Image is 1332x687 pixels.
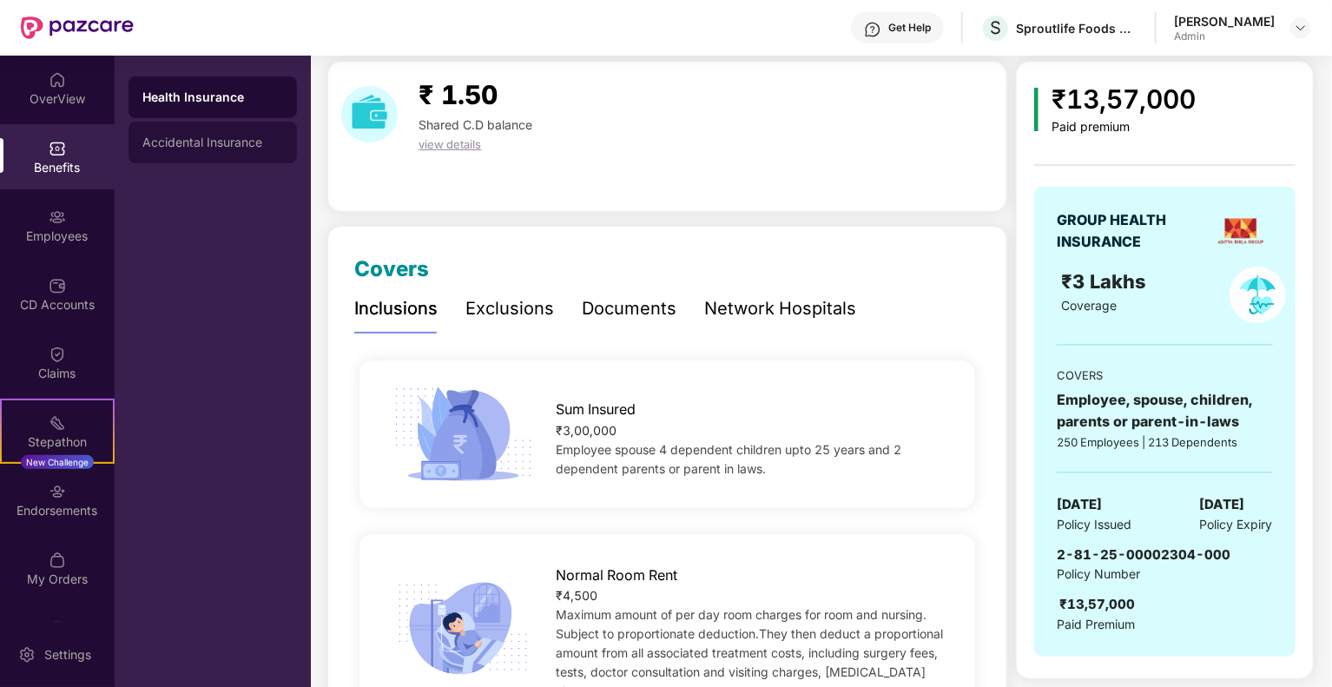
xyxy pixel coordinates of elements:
[354,295,438,322] div: Inclusions
[49,140,66,157] img: svg+xml;base64,PHN2ZyBpZD0iQmVuZWZpdHMiIHhtbG5zPSJodHRwOi8vd3d3LnczLm9yZy8yMDAwL3N2ZyIgd2lkdGg9Ij...
[1059,594,1135,615] div: ₹13,57,000
[556,586,947,605] div: ₹4,500
[388,382,538,486] img: icon
[1057,494,1102,515] span: [DATE]
[990,17,1001,38] span: S
[419,117,532,132] span: Shared C.D balance
[888,21,931,35] div: Get Help
[142,89,283,106] div: Health Insurance
[1052,120,1197,135] div: Paid premium
[556,399,636,420] span: Sum Insured
[1200,515,1273,534] span: Policy Expiry
[1057,546,1230,563] span: 2-81-25-00002304-000
[556,442,901,476] span: Employee spouse 4 dependent children upto 25 years and 2 dependent parents or parent in laws.
[1294,21,1308,35] img: svg+xml;base64,PHN2ZyBpZD0iRHJvcGRvd24tMzJ4MzIiIHhtbG5zPSJodHRwOi8vd3d3LnczLm9yZy8yMDAwL3N2ZyIgd2...
[1057,566,1140,581] span: Policy Number
[49,552,66,569] img: svg+xml;base64,PHN2ZyBpZD0iTXlfT3JkZXJzIiBkYXRhLW5hbWU9Ik15IE9yZGVycyIgeG1sbnM9Imh0dHA6Ly93d3cudz...
[39,646,96,664] div: Settings
[556,421,947,440] div: ₹3,00,000
[465,295,554,322] div: Exclusions
[864,21,881,38] img: svg+xml;base64,PHN2ZyBpZD0iSGVscC0zMngzMiIgeG1sbnM9Imh0dHA6Ly93d3cudzMub3JnLzIwMDAvc3ZnIiB3aWR0aD...
[419,79,498,110] span: ₹ 1.50
[1057,615,1135,634] span: Paid Premium
[419,137,481,151] span: view details
[388,577,538,681] img: icon
[1057,515,1131,534] span: Policy Issued
[21,455,94,469] div: New Challenge
[49,346,66,363] img: svg+xml;base64,PHN2ZyBpZD0iQ2xhaW0iIHhtbG5zPSJodHRwOi8vd3d3LnczLm9yZy8yMDAwL3N2ZyIgd2lkdGg9IjIwIi...
[49,414,66,432] img: svg+xml;base64,PHN2ZyB4bWxucz0iaHR0cDovL3d3dy53My5vcmcvMjAwMC9zdmciIHdpZHRoPSIyMSIgaGVpZ2h0PSIyMC...
[1230,267,1286,323] img: policyIcon
[1052,79,1197,120] div: ₹13,57,000
[354,256,429,281] span: Covers
[1215,205,1267,257] img: insurerLogo
[1200,494,1245,515] span: [DATE]
[1062,298,1118,313] span: Coverage
[1057,389,1272,433] div: Employee, spouse, children, parents or parent-in-laws
[1016,20,1137,36] div: Sproutlife Foods Private Limited
[21,17,134,39] img: New Pazcare Logo
[49,620,66,637] img: svg+xml;base64,PHN2ZyBpZD0iVXBkYXRlZCIgeG1sbnM9Imh0dHA6Ly93d3cudzMub3JnLzIwMDAvc3ZnIiB3aWR0aD0iMj...
[49,483,66,500] img: svg+xml;base64,PHN2ZyBpZD0iRW5kb3JzZW1lbnRzIiB4bWxucz0iaHR0cDovL3d3dy53My5vcmcvMjAwMC9zdmciIHdpZH...
[1057,209,1209,253] div: GROUP HEALTH INSURANCE
[1174,30,1275,43] div: Admin
[1174,13,1275,30] div: [PERSON_NAME]
[2,433,113,451] div: Stepathon
[1057,367,1272,384] div: COVERS
[1062,270,1152,293] span: ₹3 Lakhs
[49,71,66,89] img: svg+xml;base64,PHN2ZyBpZD0iSG9tZSIgeG1sbnM9Imh0dHA6Ly93d3cudzMub3JnLzIwMDAvc3ZnIiB3aWR0aD0iMjAiIG...
[582,295,676,322] div: Documents
[556,565,677,586] span: Normal Room Rent
[341,86,398,142] img: download
[142,135,283,149] div: Accidental Insurance
[704,295,856,322] div: Network Hospitals
[1034,88,1039,131] img: icon
[49,208,66,226] img: svg+xml;base64,PHN2ZyBpZD0iRW1wbG95ZWVzIiB4bWxucz0iaHR0cDovL3d3dy53My5vcmcvMjAwMC9zdmciIHdpZHRoPS...
[1057,433,1272,451] div: 250 Employees | 213 Dependents
[49,277,66,294] img: svg+xml;base64,PHN2ZyBpZD0iQ0RfQWNjb3VudHMiIGRhdGEtbmFtZT0iQ0QgQWNjb3VudHMiIHhtbG5zPSJodHRwOi8vd3...
[18,646,36,664] img: svg+xml;base64,PHN2ZyBpZD0iU2V0dGluZy0yMHgyMCIgeG1sbnM9Imh0dHA6Ly93d3cudzMub3JnLzIwMDAvc3ZnIiB3aW...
